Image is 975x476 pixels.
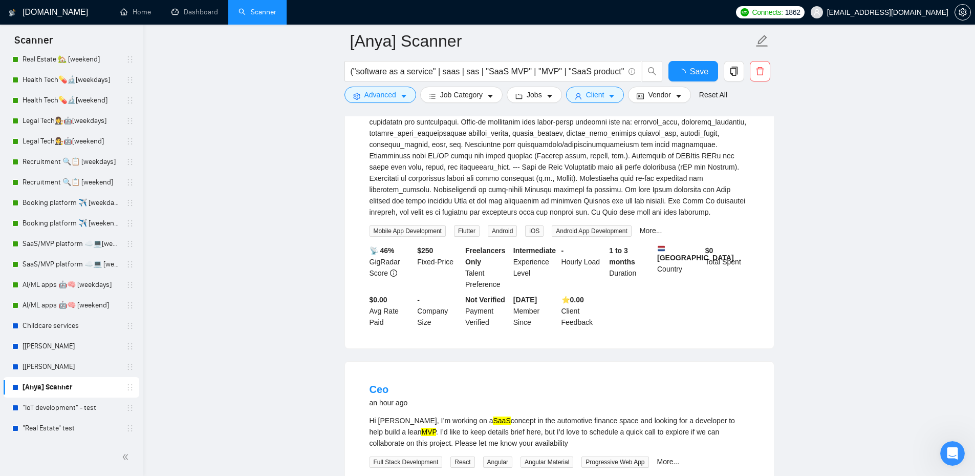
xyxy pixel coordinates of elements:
[785,7,800,18] span: 1862
[465,296,505,304] b: Not Verified
[750,67,770,76] span: delete
[23,49,120,70] a: Real Estate 🏡 [weekend]
[126,322,134,330] span: holder
[126,137,134,146] span: holder
[415,245,463,290] div: Fixed-Price
[421,428,436,436] mark: MVP
[488,225,517,237] span: Android
[23,275,120,295] a: AI/ML apps 🤖🧠 [weekdays]
[370,457,443,468] span: Full Stack Development
[513,246,556,255] b: Intermediate
[23,111,120,131] a: Legal Tech👩‍⚖️🤖[weekdays]
[23,336,120,357] a: [[PERSON_NAME]
[440,89,483,100] span: Job Category
[705,246,713,255] b: $ 0
[552,225,631,237] span: Android App Development
[648,89,670,100] span: Vendor
[126,342,134,350] span: holder
[586,89,604,100] span: Client
[640,226,662,235] a: More...
[344,87,416,103] button: settingAdvancedcaret-down
[126,178,134,187] span: holder
[429,92,436,100] span: bars
[955,8,971,16] a: setting
[521,457,573,468] span: Angular Material
[813,9,820,16] span: user
[724,67,744,76] span: copy
[741,8,749,16] img: upwork-logo.png
[23,172,120,193] a: Recruitment 🔍📋 [weekend]
[955,4,971,20] button: setting
[507,87,562,103] button: folderJobscaret-down
[420,87,503,103] button: barsJob Categorycaret-down
[126,240,134,248] span: holder
[657,458,680,466] a: More...
[511,294,559,328] div: Member Since
[23,316,120,336] a: Childcare services
[561,296,584,304] b: ⭐️ 0.00
[126,424,134,432] span: holder
[370,384,389,395] a: Ceo
[513,296,537,304] b: [DATE]
[417,296,420,304] b: -
[353,92,360,100] span: setting
[239,8,276,16] a: searchScanner
[23,254,120,275] a: SaaS/MVP platform ☁️💻 [weekend]
[367,245,416,290] div: GigRadar Score
[415,294,463,328] div: Company Size
[23,193,120,213] a: Booking platform ✈️ [weekdays]
[126,404,134,412] span: holder
[23,377,120,398] a: [Anya] Scanner
[724,61,744,81] button: copy
[23,295,120,316] a: AI/ML apps 🤖🧠 [weekend]
[454,225,480,237] span: Flutter
[350,28,753,54] input: Scanner name...
[657,245,734,262] b: [GEOGRAPHIC_DATA]
[171,8,218,16] a: dashboardDashboard
[675,92,682,100] span: caret-down
[566,87,624,103] button: userClientcaret-down
[699,89,727,100] a: Reset All
[23,234,120,254] a: SaaS/MVP platform ☁️💻[weekdays]
[642,61,662,81] button: search
[364,89,396,100] span: Advanced
[390,270,397,277] span: info-circle
[493,417,510,425] mark: SaaS
[120,8,151,16] a: homeHome
[351,65,624,78] input: Search Freelance Jobs...
[23,70,120,90] a: Health Tech💊🔬[weekdays]
[367,294,416,328] div: Avg Rate Paid
[23,131,120,152] a: Legal Tech👩‍⚖️🤖[weekend]
[126,301,134,309] span: holder
[511,245,559,290] div: Experience Level
[752,7,783,18] span: Connects:
[608,92,615,100] span: caret-down
[642,67,662,76] span: search
[370,296,387,304] b: $0.00
[126,281,134,289] span: holder
[940,441,965,466] iframe: Intercom live chat
[755,34,769,48] span: edit
[126,55,134,64] span: holder
[463,245,511,290] div: Talent Preference
[6,33,61,54] span: Scanner
[575,92,582,100] span: user
[126,260,134,268] span: holder
[370,415,749,449] div: Hi [PERSON_NAME], I’m working on a concept in the automotive finance space and looking for a deve...
[126,199,134,207] span: holder
[678,69,690,77] span: loading
[637,92,644,100] span: idcard
[400,92,407,100] span: caret-down
[561,246,564,255] b: -
[9,5,16,21] img: logo
[525,225,544,237] span: iOS
[655,245,703,290] div: Country
[703,245,751,290] div: Total Spent
[465,246,506,266] b: Freelancers Only
[581,457,648,468] span: Progressive Web App
[23,152,120,172] a: Recruitment 🔍📋 [weekdays]
[690,65,708,78] span: Save
[450,457,474,468] span: React
[527,89,542,100] span: Jobs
